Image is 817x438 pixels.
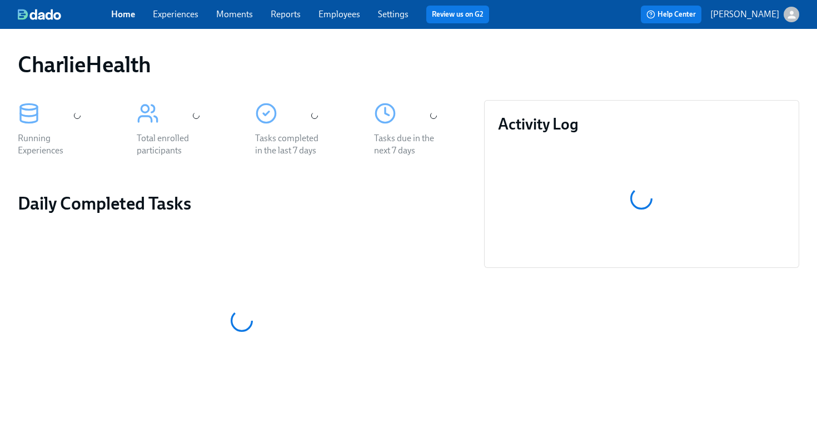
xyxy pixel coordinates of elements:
[426,6,489,23] button: Review us on G2
[153,9,198,19] a: Experiences
[374,132,445,157] div: Tasks due in the next 7 days
[710,7,799,22] button: [PERSON_NAME]
[18,51,151,78] h1: CharlieHealth
[498,114,785,134] h3: Activity Log
[646,9,696,20] span: Help Center
[641,6,701,23] button: Help Center
[18,9,111,20] a: dado
[255,132,326,157] div: Tasks completed in the last 7 days
[710,8,779,21] p: [PERSON_NAME]
[432,9,484,20] a: Review us on G2
[137,132,208,157] div: Total enrolled participants
[378,9,409,19] a: Settings
[216,9,253,19] a: Moments
[18,132,89,157] div: Running Experiences
[18,9,61,20] img: dado
[318,9,360,19] a: Employees
[111,9,135,19] a: Home
[18,192,466,215] h2: Daily Completed Tasks
[271,9,301,19] a: Reports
